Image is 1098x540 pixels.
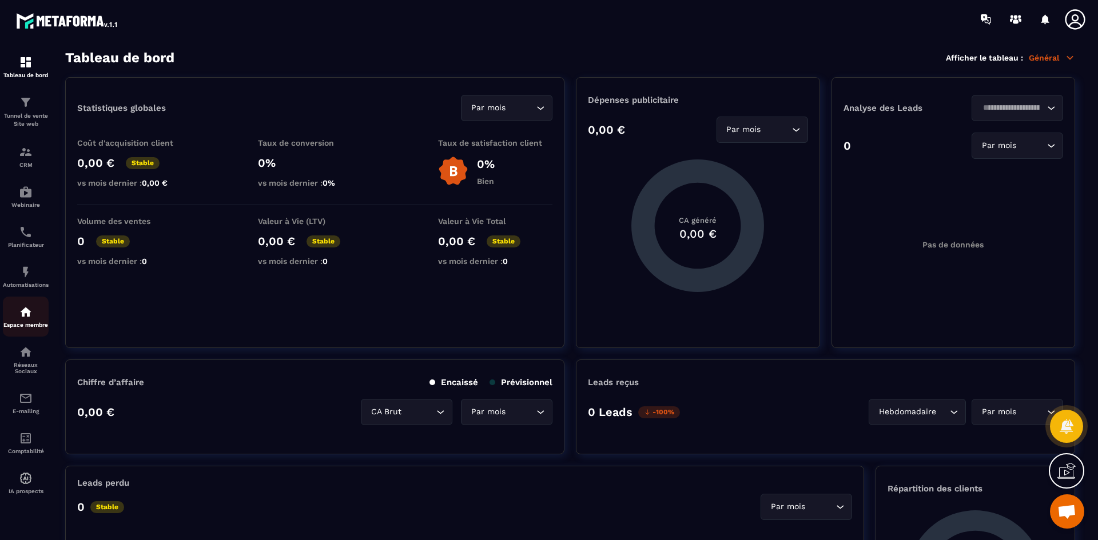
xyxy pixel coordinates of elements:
p: Tableau de bord [3,72,49,78]
p: CRM [3,162,49,168]
p: Afficher le tableau : [946,53,1023,62]
p: Taux de satisfaction client [438,138,552,147]
span: 0,00 € [142,178,168,187]
input: Search for option [1019,139,1044,152]
input: Search for option [807,501,833,513]
input: Search for option [938,406,947,418]
p: E-mailing [3,408,49,414]
p: Leads perdu [77,478,129,488]
div: Search for option [972,399,1063,425]
p: Webinaire [3,202,49,208]
div: Search for option [869,399,966,425]
p: Réseaux Sociaux [3,362,49,374]
img: email [19,391,33,405]
p: Taux de conversion [258,138,372,147]
span: 0 [142,257,147,266]
input: Search for option [508,406,534,418]
p: Analyse des Leads [844,103,953,113]
img: accountant [19,431,33,445]
a: automationsautomationsEspace membre [3,297,49,337]
div: Search for option [761,494,852,520]
span: Par mois [979,406,1019,418]
div: Search for option [461,399,552,425]
h3: Tableau de bord [65,50,174,66]
img: scheduler [19,225,33,239]
span: Par mois [979,139,1019,152]
img: b-badge-o.b3b20ee6.svg [438,156,468,186]
p: Pas de données [922,240,984,249]
p: 0 [844,139,851,153]
p: 0,00 € [438,234,475,248]
a: formationformationTableau de bord [3,47,49,87]
p: -100% [638,406,680,418]
p: Stable [126,157,160,169]
div: Search for option [717,117,808,143]
img: social-network [19,345,33,359]
span: 0 [323,257,328,266]
input: Search for option [508,102,534,114]
p: Stable [90,501,124,513]
p: Stable [96,235,130,247]
img: automations [19,185,33,199]
p: Valeur à Vie (LTV) [258,217,372,226]
p: Espace membre [3,322,49,328]
p: vs mois dernier : [438,257,552,266]
p: Statistiques globales [77,103,166,113]
a: accountantaccountantComptabilité [3,423,49,463]
p: Répartition des clients [888,483,1063,494]
p: 0 [77,234,85,248]
p: Coût d'acquisition client [77,138,192,147]
p: Automatisations [3,282,49,288]
a: emailemailE-mailing [3,383,49,423]
a: social-networksocial-networkRéseaux Sociaux [3,337,49,383]
p: vs mois dernier : [77,178,192,187]
p: Volume des ventes [77,217,192,226]
a: automationsautomationsWebinaire [3,177,49,217]
p: Valeur à Vie Total [438,217,552,226]
img: formation [19,145,33,159]
p: 0 [77,500,85,514]
input: Search for option [979,102,1044,114]
input: Search for option [1019,406,1044,418]
p: Tunnel de vente Site web [3,112,49,128]
a: schedulerschedulerPlanificateur [3,217,49,257]
img: logo [16,10,119,31]
p: 0 Leads [588,405,632,419]
p: Dépenses publicitaire [588,95,807,105]
p: IA prospects [3,488,49,494]
p: vs mois dernier : [258,178,372,187]
div: Ouvrir le chat [1050,494,1084,529]
a: formationformationTunnel de vente Site web [3,87,49,137]
p: Encaissé [429,377,478,387]
p: Planificateur [3,242,49,248]
p: Général [1029,53,1075,63]
span: 0 [503,257,508,266]
p: Leads reçus [588,377,639,387]
img: automations [19,305,33,319]
p: 0% [258,156,372,170]
p: 0,00 € [258,234,295,248]
p: Comptabilité [3,448,49,454]
span: Par mois [724,123,763,136]
span: Par mois [468,102,508,114]
a: formationformationCRM [3,137,49,177]
p: 0,00 € [77,156,114,170]
img: automations [19,471,33,485]
div: Search for option [972,95,1063,121]
img: automations [19,265,33,279]
p: 0,00 € [77,405,114,419]
span: CA Brut [368,406,404,418]
div: Search for option [972,133,1063,159]
span: Par mois [768,501,807,513]
p: 0,00 € [588,123,625,137]
input: Search for option [404,406,433,418]
span: 0% [323,178,335,187]
img: formation [19,55,33,69]
p: Stable [487,235,520,247]
a: automationsautomationsAutomatisations [3,257,49,297]
span: Par mois [468,406,508,418]
p: 0% [477,157,495,171]
input: Search for option [763,123,789,136]
p: Chiffre d’affaire [77,377,144,387]
div: Search for option [361,399,452,425]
